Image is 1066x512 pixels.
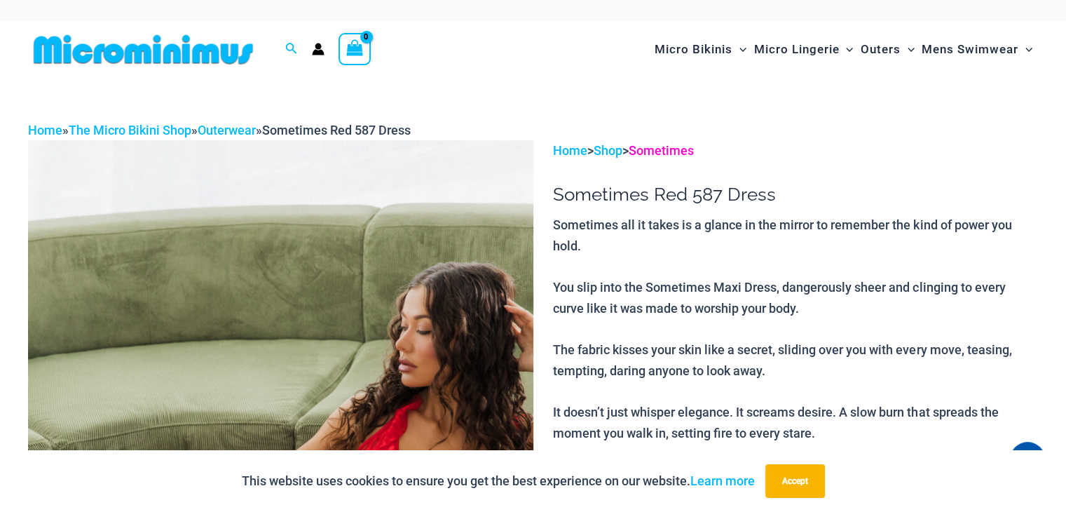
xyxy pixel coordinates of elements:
[655,32,732,67] span: Micro Bikinis
[28,123,411,137] span: » » »
[312,43,324,55] a: Account icon link
[339,33,371,65] a: View Shopping Cart, empty
[1018,32,1032,67] span: Menu Toggle
[594,143,622,158] a: Shop
[857,28,918,71] a: OutersMenu ToggleMenu Toggle
[839,32,853,67] span: Menu Toggle
[861,32,901,67] span: Outers
[629,143,694,158] a: Sometimes
[242,471,755,492] p: This website uses cookies to ensure you get the best experience on our website.
[753,32,839,67] span: Micro Lingerie
[553,143,587,158] a: Home
[690,473,755,488] a: Learn more
[553,140,1038,161] p: > >
[69,123,191,137] a: The Micro Bikini Shop
[901,32,915,67] span: Menu Toggle
[651,28,750,71] a: Micro BikinisMenu ToggleMenu Toggle
[285,41,298,58] a: Search icon link
[198,123,256,137] a: Outerwear
[918,28,1036,71] a: Mens SwimwearMenu ToggleMenu Toggle
[28,123,62,137] a: Home
[765,464,825,498] button: Accept
[262,123,411,137] span: Sometimes Red 587 Dress
[553,184,1038,206] h1: Sometimes Red 587 Dress
[732,32,746,67] span: Menu Toggle
[922,32,1018,67] span: Mens Swimwear
[750,28,856,71] a: Micro LingerieMenu ToggleMenu Toggle
[28,34,259,65] img: MM SHOP LOGO FLAT
[649,26,1038,73] nav: Site Navigation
